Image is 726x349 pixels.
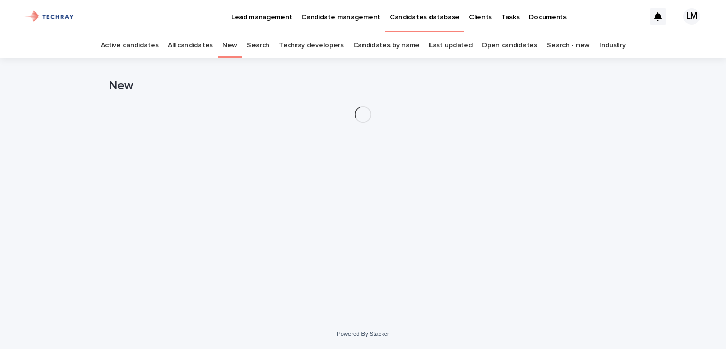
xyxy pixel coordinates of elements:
[547,33,590,58] a: Search - new
[222,33,237,58] a: New
[101,33,159,58] a: Active candidates
[481,33,537,58] a: Open candidates
[168,33,213,58] a: All candidates
[21,6,78,27] img: xG6Muz3VQV2JDbePcW7p
[337,331,389,337] a: Powered By Stacker
[429,33,472,58] a: Last updated
[599,33,626,58] a: Industry
[279,33,343,58] a: Techray developers
[109,79,617,94] h1: New
[247,33,270,58] a: Search
[353,33,420,58] a: Candidates by name
[683,8,700,25] div: LM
